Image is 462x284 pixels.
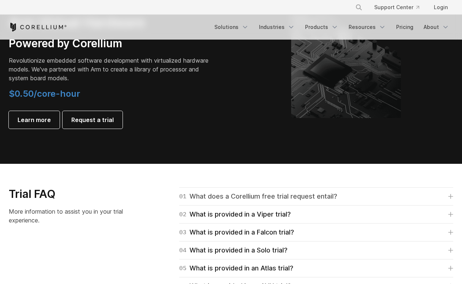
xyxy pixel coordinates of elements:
[9,88,80,99] span: $0.50/core-hour
[346,1,454,14] div: Navigation Menu
[368,1,425,14] a: Support Center
[179,245,187,255] span: 04
[9,111,60,129] a: Learn more
[9,56,214,82] p: Revolutionize embedded software development with virtualized hardware models. We've partnered wit...
[301,21,343,34] a: Products
[344,21,390,34] a: Resources
[9,187,137,201] h3: Trial FAQ
[179,245,288,255] div: What is provided in a Solo trial?
[179,227,187,237] span: 03
[352,1,365,14] button: Search
[255,21,299,34] a: Industries
[179,227,453,237] a: 03What is provided in a Falcon trial?
[291,8,401,118] img: Corellium's ARM Virtual Hardware Platform
[9,23,67,32] a: Corellium Home
[392,21,418,34] a: Pricing
[179,227,294,237] div: What is provided in a Falcon trial?
[179,209,291,220] div: What is provided in a Viper trial?
[179,263,293,273] div: What is provided in an Atlas trial?
[71,115,114,124] span: Request a trial
[179,263,453,273] a: 05What is provided in an Atlas trial?
[210,21,253,34] a: Solutions
[9,207,137,225] p: More information to assist you in your trial experience.
[9,37,214,51] h3: Powered by Corellium
[179,263,187,273] span: 05
[179,209,187,220] span: 02
[179,245,453,255] a: 04What is provided in a Solo trial?
[179,191,453,202] a: 01What does a Corellium free trial request entail?
[419,21,454,34] a: About
[210,21,454,34] div: Navigation Menu
[18,115,51,124] span: Learn more
[428,1,454,14] a: Login
[179,209,453,220] a: 02What is provided in a Viper trial?
[179,191,187,202] span: 01
[179,191,337,202] div: What does a Corellium free trial request entail?
[63,111,123,129] a: Request a trial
